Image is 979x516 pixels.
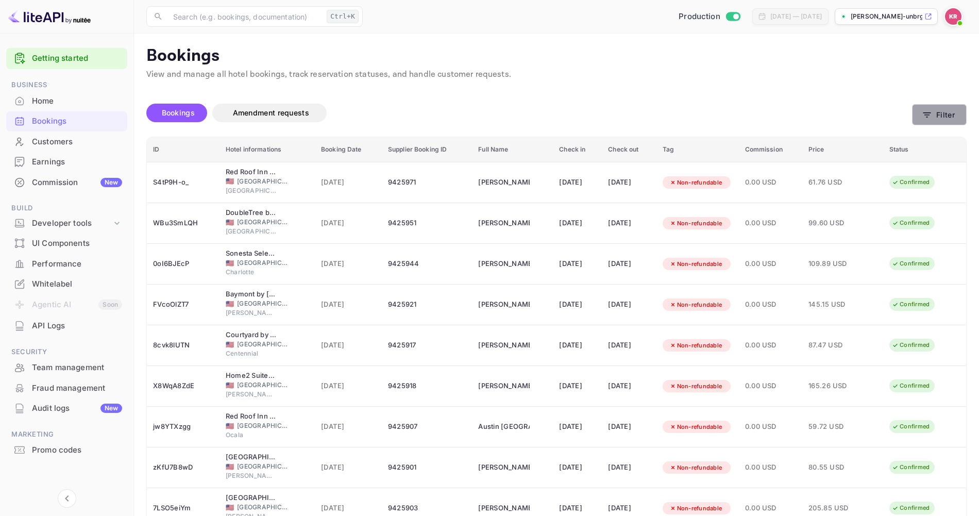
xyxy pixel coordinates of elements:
div: 9425907 [388,419,466,435]
div: Performance [6,254,127,274]
p: Bookings [146,46,967,66]
div: Home [6,91,127,111]
div: Confirmed [885,339,936,352]
div: Non-refundable [663,461,729,474]
span: [GEOGRAPHIC_DATA] [237,462,289,471]
div: Promo codes [6,440,127,460]
div: Audit logsNew [6,398,127,419]
div: Sena Ostrander [478,337,530,354]
button: Filter [912,104,967,125]
span: [GEOGRAPHIC_DATA] [237,503,289,512]
div: DoubleTree by Hilton Deerfield Beach - Boca Raton [226,208,277,218]
div: Confirmed [885,176,936,189]
div: Confirmed [885,461,936,474]
span: 59.72 USD [808,421,860,432]
a: UI Components [6,234,127,253]
div: Non-refundable [663,380,729,393]
div: Jose Villagomez [478,459,530,476]
th: Tag [656,137,739,162]
span: [GEOGRAPHIC_DATA] [237,258,289,268]
div: Confirmed [885,257,936,270]
th: Supplier Booking ID [382,137,472,162]
div: Customers [32,136,122,148]
a: Home [6,91,127,110]
span: Charlotte [226,268,277,277]
div: API Logs [32,320,122,332]
span: [GEOGRAPHIC_DATA] [237,177,289,186]
th: Booking Date [315,137,382,162]
span: Business [6,79,127,91]
div: Red Roof Inn Columbus East - Reynoldsburg [226,452,277,462]
span: 109.89 USD [808,258,860,270]
div: S4tP9H-o_ [153,174,213,191]
img: Kobus Roux [945,8,961,25]
div: Earnings [6,152,127,172]
div: [DATE] [559,215,596,231]
span: Centennial [226,349,277,358]
div: Non-refundable [663,502,729,515]
span: [PERSON_NAME] [226,390,277,399]
div: Red Roof Inn Ocala [226,411,277,422]
div: Confirmed [885,502,936,514]
div: [DATE] [608,256,650,272]
div: account-settings tabs [146,104,912,122]
div: 9425971 [388,174,466,191]
span: 205.85 USD [808,503,860,514]
div: FVcoOlZT7 [153,296,213,313]
input: Search (e.g. bookings, documentation) [167,6,323,27]
span: [DATE] [321,421,376,432]
span: [DATE] [321,218,376,229]
div: 8cvk8lUTN [153,337,213,354]
a: API Logs [6,316,127,335]
div: [DATE] [559,337,596,354]
span: [DATE] [321,462,376,473]
div: [DATE] [559,174,596,191]
span: [GEOGRAPHIC_DATA] [237,340,289,349]
div: Rachel Forbes [478,296,530,313]
div: zKfU7B8wD [153,459,213,476]
div: Whitelabel [32,278,122,290]
div: Non-refundable [663,217,729,230]
div: Whitelabel [6,274,127,294]
div: Promo codes [32,444,122,456]
div: [DATE] [559,459,596,476]
div: Confirmed [885,420,936,433]
span: [GEOGRAPHIC_DATA] [237,421,289,430]
div: 9425951 [388,215,466,231]
span: [DATE] [321,299,376,310]
span: 0.00 USD [745,218,796,229]
a: Audit logsNew [6,398,127,418]
div: WBu3SmLQH [153,215,213,231]
div: Confirmed [885,298,936,311]
div: Non-refundable [663,176,729,189]
span: Marketing [6,429,127,440]
span: Amendment requests [233,108,309,117]
div: Courtyard by Marriott Denver South/Park Meadows Mall [226,330,277,340]
div: 9425921 [388,296,466,313]
span: 0.00 USD [745,258,796,270]
span: 0.00 USD [745,177,796,188]
div: Ctrl+K [327,10,359,23]
span: [DATE] [321,340,376,351]
div: Performance [32,258,122,270]
div: Commission [32,177,122,189]
span: 61.76 USD [808,177,860,188]
div: 9425944 [388,256,466,272]
div: Dewon Pegues [478,256,530,272]
div: Audit logs [32,403,122,414]
p: [PERSON_NAME]-unbrg.[PERSON_NAME]... [851,12,922,21]
span: Build [6,203,127,214]
span: 165.26 USD [808,380,860,392]
div: Home2 Suites by Hilton Fairview/Allen [226,371,277,381]
div: [DATE] [608,378,650,394]
div: UI Components [6,234,127,254]
div: API Logs [6,316,127,336]
span: [GEOGRAPHIC_DATA] [237,299,289,308]
div: [DATE] [608,215,650,231]
div: Miriam Turcios [478,215,530,231]
span: United States of America [226,301,234,307]
th: Price [802,137,883,162]
a: Promo codes [6,440,127,459]
div: [DATE] [608,296,650,313]
div: [DATE] [559,419,596,435]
